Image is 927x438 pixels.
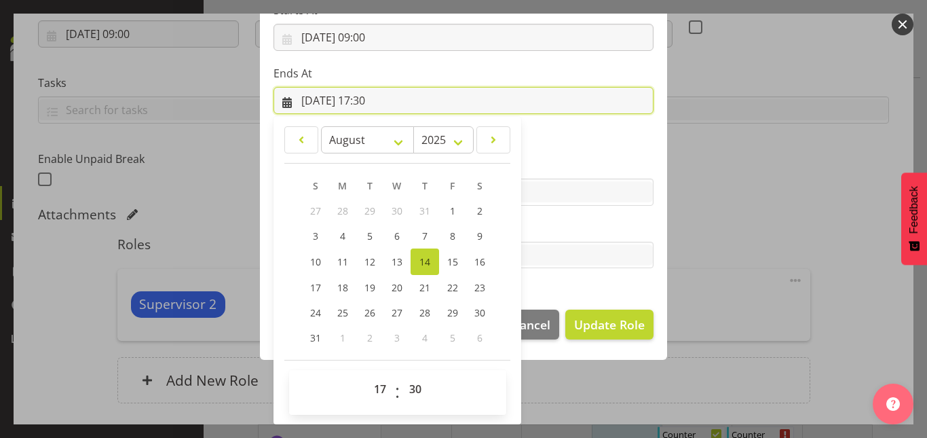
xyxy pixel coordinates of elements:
[313,179,318,192] span: S
[392,179,401,192] span: W
[439,198,466,223] a: 1
[422,331,428,344] span: 4
[310,204,321,217] span: 27
[367,179,373,192] span: T
[392,204,402,217] span: 30
[411,223,439,249] a: 7
[356,275,383,300] a: 19
[302,223,329,249] a: 3
[273,87,654,114] input: Click to select...
[439,300,466,325] a: 29
[447,281,458,294] span: 22
[477,230,483,242] span: 9
[392,306,402,319] span: 27
[302,325,329,350] a: 31
[474,255,485,268] span: 16
[364,255,375,268] span: 12
[466,223,493,249] a: 9
[447,306,458,319] span: 29
[394,331,400,344] span: 3
[383,300,411,325] a: 27
[367,230,373,242] span: 5
[302,275,329,300] a: 17
[419,204,430,217] span: 31
[447,255,458,268] span: 15
[477,179,483,192] span: S
[394,230,400,242] span: 6
[450,230,455,242] span: 8
[337,204,348,217] span: 28
[329,223,356,249] a: 4
[313,230,318,242] span: 3
[450,179,455,192] span: F
[565,310,654,340] button: Update Role
[329,300,356,325] a: 25
[908,186,920,234] span: Feedback
[310,306,321,319] span: 24
[383,275,411,300] a: 20
[466,300,493,325] a: 30
[364,204,375,217] span: 29
[383,223,411,249] a: 6
[466,249,493,275] a: 16
[474,281,485,294] span: 23
[419,281,430,294] span: 21
[329,275,356,300] a: 18
[340,331,345,344] span: 1
[356,300,383,325] a: 26
[337,281,348,294] span: 18
[439,275,466,300] a: 22
[337,306,348,319] span: 25
[356,223,383,249] a: 5
[310,331,321,344] span: 31
[302,249,329,275] a: 10
[367,331,373,344] span: 2
[364,306,375,319] span: 26
[392,281,402,294] span: 20
[901,172,927,265] button: Feedback - Show survey
[450,331,455,344] span: 5
[419,306,430,319] span: 28
[395,376,400,409] span: :
[422,179,428,192] span: T
[273,24,654,51] input: Click to select...
[273,65,654,81] label: Ends At
[310,281,321,294] span: 17
[466,198,493,223] a: 2
[337,255,348,268] span: 11
[439,223,466,249] a: 8
[477,204,483,217] span: 2
[411,300,439,325] a: 28
[574,316,645,333] span: Update Role
[477,331,483,344] span: 6
[364,281,375,294] span: 19
[422,230,428,242] span: 7
[383,249,411,275] a: 13
[310,255,321,268] span: 10
[340,230,345,242] span: 4
[392,255,402,268] span: 13
[419,255,430,268] span: 14
[512,316,550,333] span: Cancel
[450,204,455,217] span: 1
[338,179,347,192] span: M
[411,275,439,300] a: 21
[466,275,493,300] a: 23
[302,300,329,325] a: 24
[411,249,439,275] a: 14
[886,397,900,411] img: help-xxl-2.png
[329,249,356,275] a: 11
[356,249,383,275] a: 12
[474,306,485,319] span: 30
[503,310,559,340] button: Cancel
[439,249,466,275] a: 15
